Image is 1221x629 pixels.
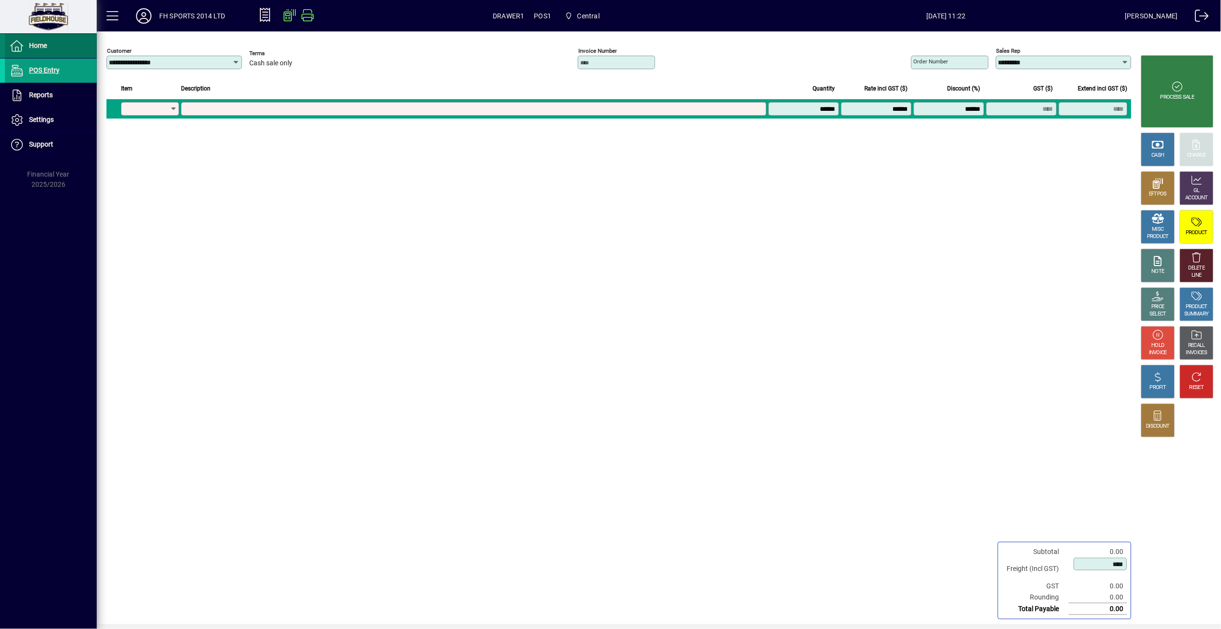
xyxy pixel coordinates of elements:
div: SUMMARY [1185,311,1209,318]
span: [DATE] 11:22 [768,8,1125,24]
span: Item [121,83,133,94]
span: Central [561,7,603,25]
div: PRICE [1152,303,1165,311]
span: Description [181,83,211,94]
div: ACCOUNT [1186,195,1208,202]
a: Settings [5,108,97,132]
span: Extend incl GST ($) [1078,83,1128,94]
div: RECALL [1189,342,1206,349]
td: Total Payable [1002,603,1069,615]
div: MISC [1152,226,1164,233]
td: Rounding [1002,592,1069,603]
mat-label: Sales rep [996,47,1021,54]
a: Reports [5,83,97,107]
span: Cash sale only [249,60,292,67]
a: Home [5,34,97,58]
div: FH SPORTS 2014 LTD [159,8,225,24]
div: GL [1194,187,1200,195]
div: INVOICE [1149,349,1167,357]
div: SELECT [1150,311,1167,318]
a: Logout [1188,2,1209,33]
mat-label: Order number [914,58,949,65]
span: Settings [29,116,54,123]
div: LINE [1192,272,1202,279]
div: PROFIT [1150,384,1166,391]
td: 0.00 [1069,581,1127,592]
span: Support [29,140,53,148]
td: 0.00 [1069,546,1127,557]
mat-label: Customer [107,47,132,54]
span: Rate incl GST ($) [865,83,908,94]
a: Support [5,133,97,157]
mat-label: Invoice number [578,47,617,54]
span: DRAWER1 [493,8,524,24]
span: Home [29,42,47,49]
div: CHARGE [1188,152,1206,159]
div: DELETE [1189,265,1205,272]
div: PRODUCT [1186,229,1207,237]
div: RESET [1190,384,1204,391]
button: Profile [128,7,159,25]
div: NOTE [1152,268,1164,275]
div: CASH [1152,152,1164,159]
div: PROCESS SALE [1161,94,1194,101]
div: INVOICES [1186,349,1207,357]
div: HOLD [1152,342,1164,349]
div: PRODUCT [1186,303,1207,311]
td: GST [1002,581,1069,592]
td: Freight (Incl GST) [1002,557,1069,581]
td: 0.00 [1069,603,1127,615]
div: DISCOUNT [1146,423,1170,430]
div: PRODUCT [1147,233,1169,240]
span: POS Entry [29,66,60,74]
span: Reports [29,91,53,99]
span: Discount (%) [948,83,980,94]
span: Central [577,8,600,24]
td: 0.00 [1069,592,1127,603]
td: Subtotal [1002,546,1069,557]
div: [PERSON_NAME] [1125,8,1178,24]
span: GST ($) [1034,83,1053,94]
span: Quantity [813,83,835,94]
span: Terms [249,50,307,57]
div: EFTPOS [1149,191,1167,198]
span: POS1 [534,8,552,24]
